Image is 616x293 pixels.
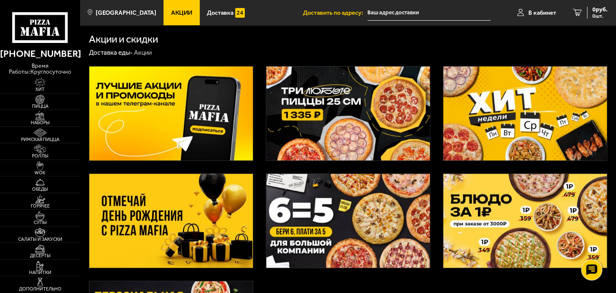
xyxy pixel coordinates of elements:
span: [GEOGRAPHIC_DATA] [96,10,156,16]
span: 0 руб. [592,7,608,13]
input: Ваш адрес доставки [367,5,490,21]
a: Доставка еды- [89,49,133,56]
span: 0 шт. [592,13,608,19]
img: 15daf4d41897b9f0e9f617042186c801.svg [235,8,245,18]
div: Акции [134,49,152,57]
span: Доставка [207,10,233,16]
span: Доставить по адресу: [303,10,367,16]
span: Акции [171,10,192,16]
h1: Акции и скидки [89,34,158,44]
span: В кабинет [528,10,556,16]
